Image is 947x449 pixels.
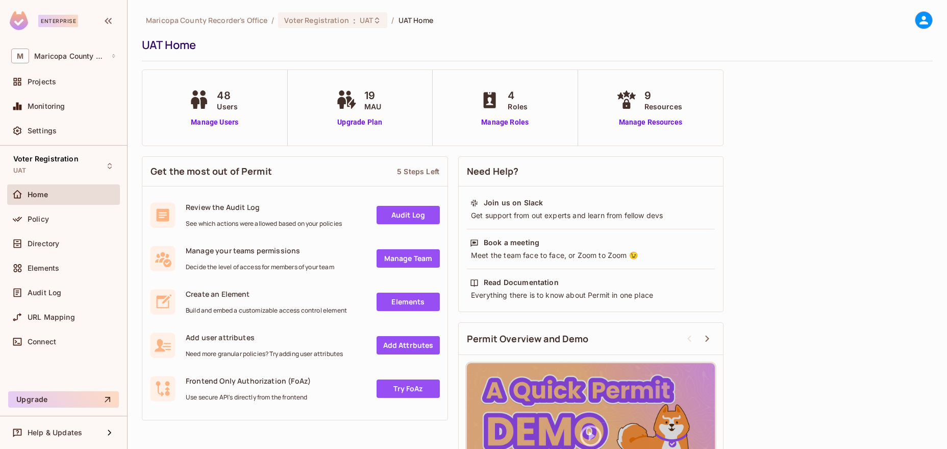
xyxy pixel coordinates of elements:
li: / [391,15,394,25]
span: Review the Audit Log [186,202,342,212]
span: Need more granular policies? Try adding user attributes [186,350,343,358]
span: the active workspace [146,15,267,25]
span: Need Help? [467,165,519,178]
a: Manage Roles [477,117,533,128]
span: M [11,49,29,63]
div: Book a meeting [484,238,539,248]
div: UAT Home [142,37,928,53]
span: Policy [28,215,49,223]
span: 48 [217,88,238,103]
a: Elements [377,293,440,311]
a: Audit Log [377,206,440,224]
div: Read Documentation [484,277,559,288]
span: Roles [508,101,528,112]
div: Everything there is to know about Permit in one place [470,290,712,300]
span: Elements [28,264,59,272]
span: Decide the level of access for members of your team [186,263,334,271]
span: 19 [364,88,381,103]
button: Upgrade [8,391,119,408]
span: Help & Updates [28,429,82,437]
span: Connect [28,338,56,346]
span: URL Mapping [28,313,75,321]
span: Workspace: Maricopa County Recorder's Office [34,52,106,60]
span: UAT Home [398,15,434,25]
span: Build and embed a customizable access control element [186,306,347,315]
span: Audit Log [28,289,61,297]
div: Join us on Slack [484,198,543,208]
span: 9 [644,88,682,103]
span: Monitoring [28,102,65,110]
a: Upgrade Plan [334,117,386,128]
span: See which actions were allowed based on your policies [186,220,342,228]
img: SReyMgAAAABJRU5ErkJggg== [10,11,28,30]
li: / [271,15,274,25]
span: : [353,16,356,25]
span: Add user attributes [186,333,343,342]
div: Enterprise [38,15,78,27]
span: Directory [28,240,59,248]
div: 5 Steps Left [397,167,439,176]
span: Resources [644,101,682,112]
span: Get the most out of Permit [151,165,272,178]
span: Settings [28,127,57,135]
a: Try FoAz [377,380,440,398]
div: Meet the team face to face, or Zoom to Zoom 😉 [470,250,712,261]
span: Voter Registration [13,155,79,163]
a: Manage Resources [614,117,687,128]
span: Projects [28,78,56,86]
span: UAT [360,15,373,25]
span: Voter Registration [284,15,348,25]
span: Permit Overview and Demo [467,333,589,345]
span: Manage your teams permissions [186,246,334,255]
a: Manage Team [377,249,440,268]
div: Get support from out experts and learn from fellow devs [470,210,712,221]
span: MAU [364,101,381,112]
span: Home [28,191,48,199]
span: Create an Element [186,289,347,299]
span: 4 [508,88,528,103]
a: Manage Users [186,117,243,128]
span: Use secure API's directly from the frontend [186,393,311,401]
span: Users [217,101,238,112]
span: UAT [13,167,26,175]
a: Add Attrbutes [377,336,440,355]
span: Frontend Only Authorization (FoAz) [186,376,311,386]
